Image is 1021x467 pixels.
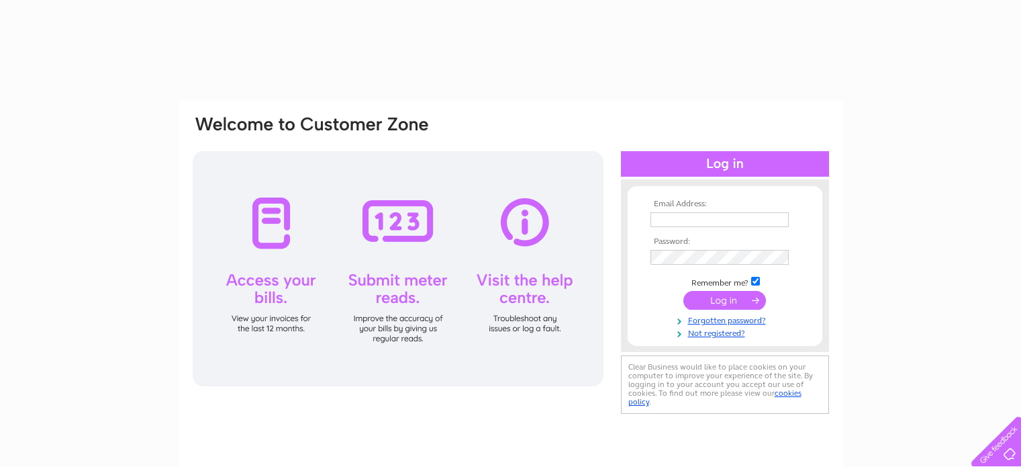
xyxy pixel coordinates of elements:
th: Email Address: [647,200,803,209]
input: Submit [683,291,766,310]
th: Password: [647,237,803,247]
div: Clear Business would like to place cookies on your computer to improve your experience of the sit... [621,355,829,414]
a: Forgotten password? [650,313,803,326]
a: cookies policy [628,388,801,407]
a: Not registered? [650,326,803,339]
td: Remember me? [647,275,803,288]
